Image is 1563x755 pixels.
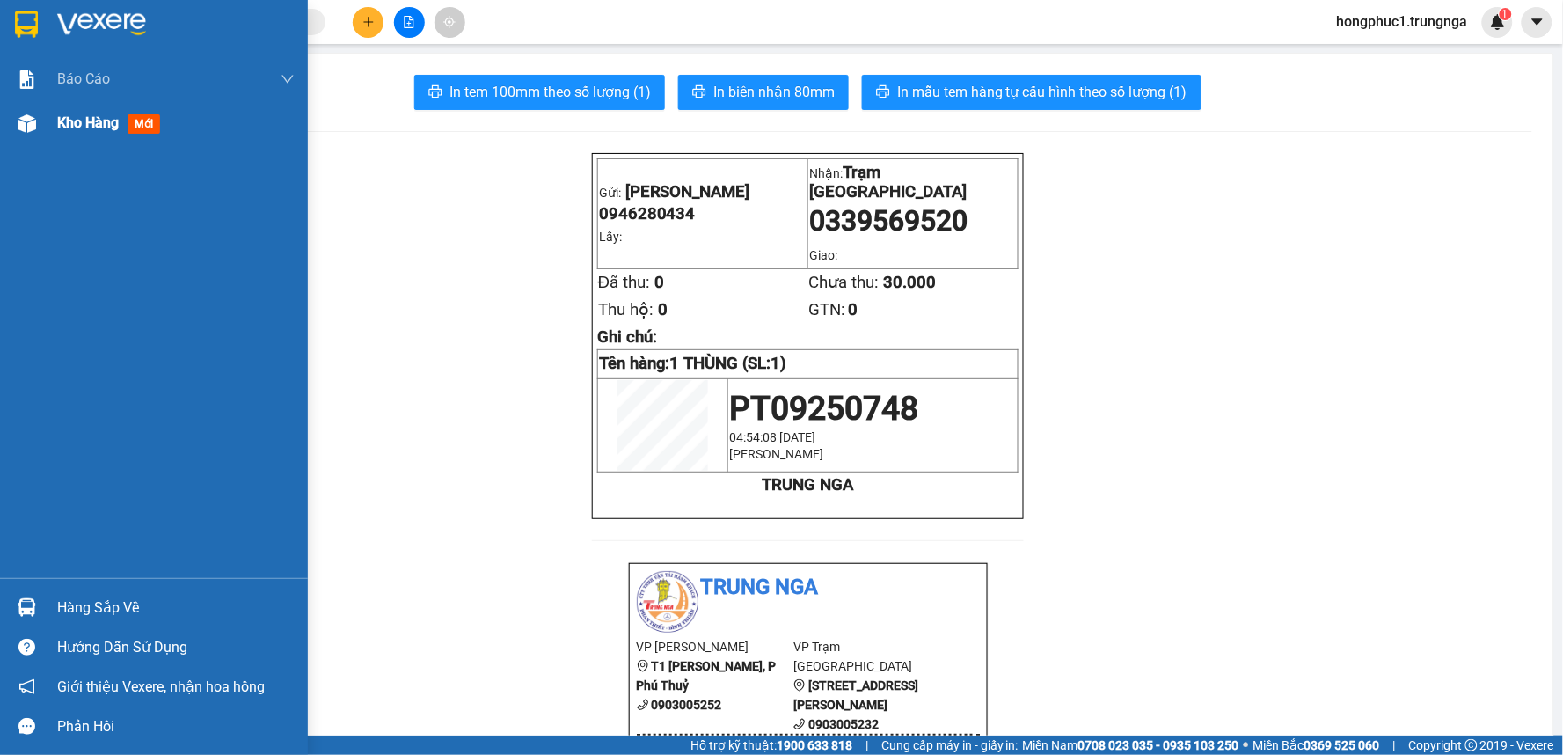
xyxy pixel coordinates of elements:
li: Trung Nga [637,571,980,605]
span: | [865,736,868,755]
span: hongphuc1.trungnga [1323,11,1482,33]
img: logo-vxr [15,11,38,38]
span: caret-down [1530,14,1545,30]
span: In mẫu tem hàng tự cấu hình theo số lượng (1) [897,81,1187,103]
sup: 1 [1500,8,1512,20]
li: VP Trạm [GEOGRAPHIC_DATA] [121,75,234,133]
span: notification [18,678,35,695]
span: Hỗ trợ kỹ thuật: [690,736,852,755]
span: environment [9,98,21,110]
span: 30.000 [883,273,936,292]
span: | [1393,736,1396,755]
span: environment [793,679,806,692]
p: Nhận: [809,163,1017,202]
span: 0946280434 [599,204,696,224]
span: printer [428,84,442,101]
strong: TRUNG NGA [762,475,853,495]
span: aim [443,16,456,28]
img: logo.jpg [9,9,70,70]
span: In tem 100mm theo số lượng (1) [449,81,651,103]
span: Cung cấp máy in - giấy in: [881,736,1019,755]
span: down [281,72,295,86]
span: mới [128,114,160,134]
strong: 1900 633 818 [777,738,852,752]
span: GTN: [808,300,845,319]
b: T1 [PERSON_NAME], P Phú Thuỷ [9,97,116,150]
span: Chưa thu: [808,273,879,292]
b: 0903005232 [808,717,879,731]
span: printer [692,84,706,101]
span: Ghi chú: [597,327,657,347]
span: Giao: [809,248,837,262]
span: 1 [1502,8,1508,20]
span: 0 [658,300,668,319]
span: Trạm [GEOGRAPHIC_DATA] [809,163,967,202]
b: 0903005252 [652,698,722,712]
span: file-add [403,16,415,28]
b: T1 [PERSON_NAME], P Phú Thuỷ [637,659,777,693]
img: solution-icon [18,70,36,89]
span: 0339569520 [809,204,968,238]
button: file-add [394,7,425,38]
strong: 0369 525 060 [1304,738,1380,752]
div: Hàng sắp về [57,595,295,621]
li: VP [PERSON_NAME] [9,75,121,94]
span: phone [637,699,649,711]
span: 0 [654,273,664,292]
span: Giới thiệu Vexere, nhận hoa hồng [57,676,265,698]
img: icon-new-feature [1490,14,1506,30]
span: copyright [1465,739,1478,751]
span: Đã thu: [598,273,650,292]
button: caret-down [1522,7,1552,38]
strong: Tên hàng: [599,354,787,373]
li: VP Trạm [GEOGRAPHIC_DATA] [793,637,951,676]
b: [STREET_ADDRESS][PERSON_NAME] [793,678,918,712]
span: ⚪️ [1244,742,1249,749]
span: Miền Nam [1023,736,1239,755]
img: warehouse-icon [18,598,36,617]
span: PT09250748 [729,389,918,428]
img: logo.jpg [637,571,698,633]
span: Báo cáo [57,68,110,90]
li: Trung Nga [9,9,255,42]
button: printerIn biên nhận 80mm [678,75,849,110]
span: Miền Bắc [1253,736,1380,755]
span: question-circle [18,639,35,656]
span: Kho hàng [57,114,119,131]
img: warehouse-icon [18,114,36,133]
span: environment [637,660,649,672]
span: phone [793,718,806,730]
button: aim [435,7,465,38]
span: message [18,718,35,735]
p: Gửi: [599,182,807,202]
span: 04:54:08 [DATE] [729,430,815,444]
span: In biên nhận 80mm [713,81,835,103]
span: [PERSON_NAME] [729,447,823,461]
div: Hướng dẫn sử dụng [57,634,295,661]
span: Lấy: [599,230,622,244]
button: printerIn mẫu tem hàng tự cấu hình theo số lượng (1) [862,75,1201,110]
strong: 0708 023 035 - 0935 103 250 [1078,738,1239,752]
span: plus [362,16,375,28]
span: 1) [771,354,787,373]
button: printerIn tem 100mm theo số lượng (1) [414,75,665,110]
button: plus [353,7,383,38]
span: printer [876,84,890,101]
span: [PERSON_NAME] [625,182,750,202]
span: 0 [848,300,858,319]
span: Thu hộ: [598,300,654,319]
li: VP [PERSON_NAME] [637,637,794,656]
div: Phản hồi [57,714,295,740]
span: 1 THÙNG (SL: [670,354,787,373]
